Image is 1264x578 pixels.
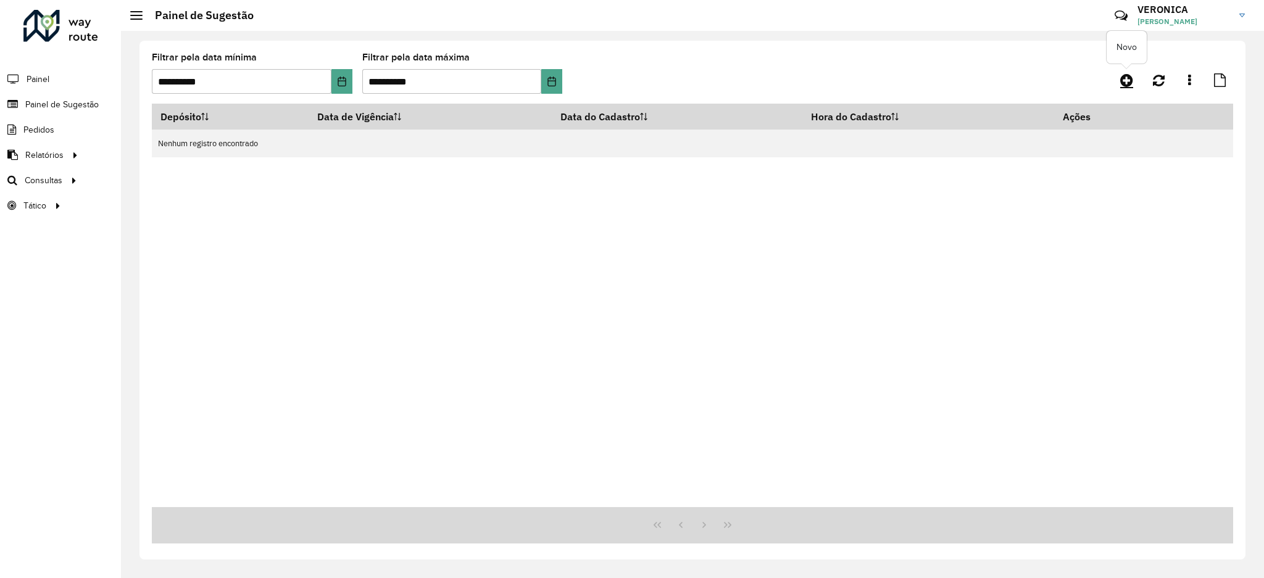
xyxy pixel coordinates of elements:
h3: VERONICA [1137,4,1230,15]
th: Data de Vigência [309,104,552,130]
td: Nenhum registro encontrado [152,130,1233,157]
th: Hora do Cadastro [802,104,1054,130]
span: [PERSON_NAME] [1137,16,1230,27]
span: Consultas [25,174,62,187]
div: Novo [1107,31,1147,64]
th: Depósito [152,104,309,130]
span: Painel de Sugestão [25,98,99,111]
span: Painel [27,73,49,86]
label: Filtrar pela data máxima [362,50,470,65]
th: Data do Cadastro [552,104,802,130]
label: Filtrar pela data mínima [152,50,257,65]
th: Ações [1054,104,1128,130]
button: Choose Date [541,69,562,94]
span: Relatórios [25,149,64,162]
span: Pedidos [23,123,54,136]
a: Contato Rápido [1108,2,1134,29]
button: Choose Date [331,69,352,94]
span: Tático [23,199,46,212]
h2: Painel de Sugestão [143,9,254,22]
